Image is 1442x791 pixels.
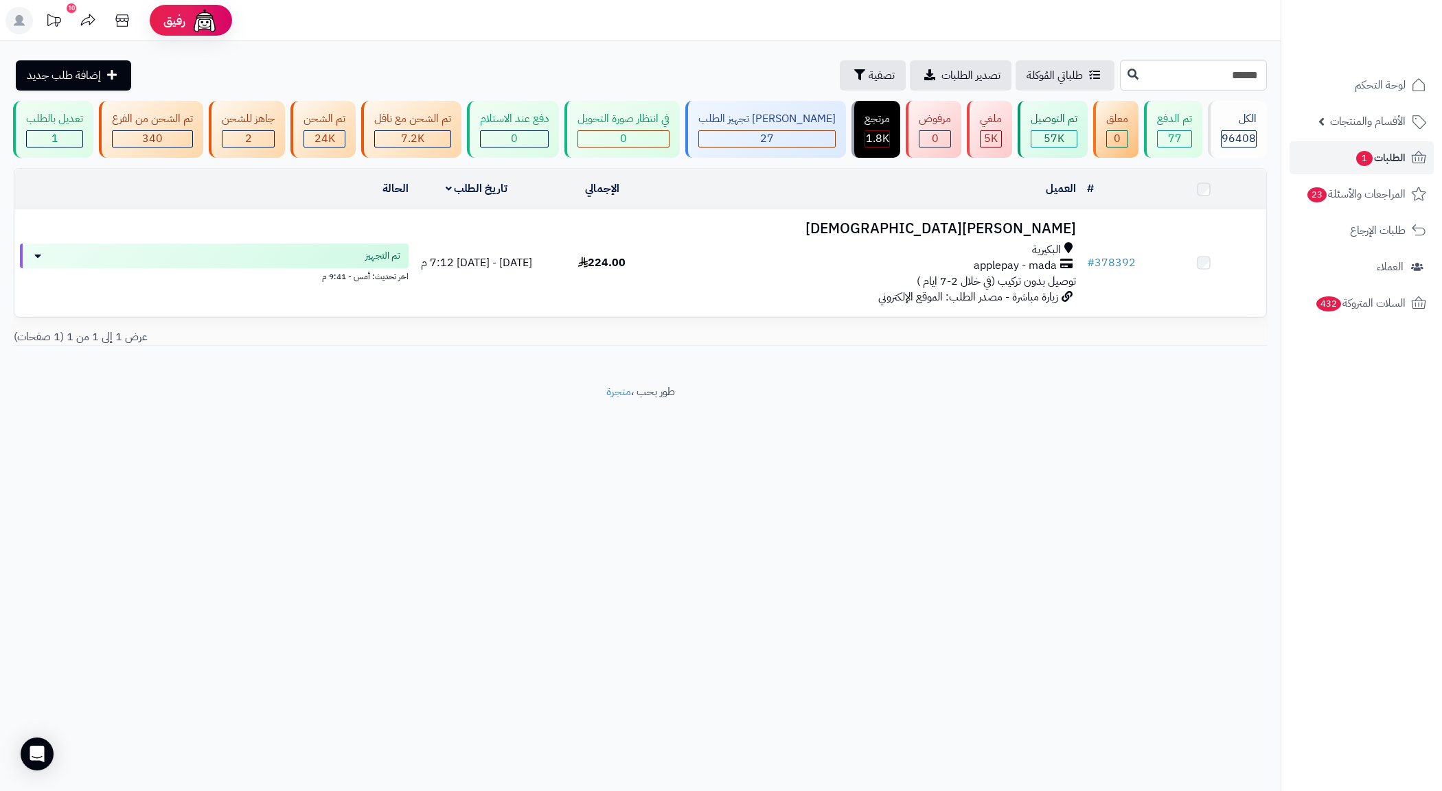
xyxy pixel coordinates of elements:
[1290,141,1434,174] a: الطلبات1
[51,130,58,147] span: 1
[620,130,627,147] span: 0
[511,130,518,147] span: 0
[919,131,950,147] div: 0
[849,101,903,158] a: مرتجع 1.8K
[1290,287,1434,320] a: السلات المتروكة432
[919,111,951,127] div: مرفوض
[964,101,1015,158] a: ملغي 5K
[67,3,76,13] div: 10
[26,111,83,127] div: تعديل بالطلب
[941,67,1000,84] span: تصدير الطلبات
[1046,180,1076,197] a: العميل
[1141,101,1205,158] a: تم الدفع 77
[1222,130,1256,147] span: 96408
[866,130,889,147] span: 1.8K
[980,111,1002,127] div: ملغي
[1330,112,1406,131] span: الأقسام والمنتجات
[670,221,1076,237] h3: [PERSON_NAME][DEMOGRAPHIC_DATA]
[206,101,288,158] a: جاهز للشحن 2
[191,7,218,34] img: ai-face.png
[1290,214,1434,247] a: طلبات الإرجاع
[1205,101,1270,158] a: الكل96408
[245,130,252,147] span: 2
[984,130,998,147] span: 5K
[27,67,101,84] span: إضافة طلب جديد
[910,60,1011,91] a: تصدير الطلبات
[1016,60,1114,91] a: طلباتي المُوكلة
[314,130,335,147] span: 24K
[1355,148,1406,167] span: الطلبات
[446,180,508,197] a: تاريخ الطلب
[562,101,683,158] a: في انتظار صورة التحويل 0
[869,67,895,84] span: تصفية
[163,12,185,29] span: رفيق
[1158,131,1191,147] div: 77
[577,111,669,127] div: في انتظار صورة التحويل
[1087,255,1095,271] span: #
[1168,130,1182,147] span: 77
[222,111,275,127] div: جاهز للشحن
[606,383,631,400] a: متجرة
[865,111,890,127] div: مرتجع
[865,131,889,147] div: 1841
[222,131,274,147] div: 2
[578,131,669,147] div: 0
[1015,101,1090,158] a: تم التوصيل 57K
[1307,187,1328,203] span: 23
[96,101,206,158] a: تم الشحن من الفرع 340
[1221,111,1257,127] div: الكل
[27,131,82,147] div: 1
[1031,111,1077,127] div: تم التوصيل
[3,329,641,345] div: عرض 1 إلى 1 من 1 (1 صفحات)
[878,289,1058,305] span: زيارة مباشرة - مصدر الطلب: الموقع الإلكتروني
[20,268,409,283] div: اخر تحديث: أمس - 9:41 م
[375,131,450,147] div: 7222
[917,273,1076,290] span: توصيل بدون تركيب (في خلال 2-7 ايام )
[464,101,562,158] a: دفع عند الاستلام 0
[1044,130,1064,147] span: 57K
[401,130,424,147] span: 7.2K
[1106,111,1128,127] div: معلق
[382,180,409,197] a: الحالة
[578,255,626,271] span: 224.00
[304,131,345,147] div: 24018
[1107,131,1128,147] div: 0
[1349,16,1429,45] img: logo-2.png
[1350,221,1406,240] span: طلبات الإرجاع
[760,130,774,147] span: 27
[1306,185,1406,204] span: المراجعات والأسئلة
[288,101,358,158] a: تم الشحن 24K
[1315,294,1406,313] span: السلات المتروكة
[304,111,345,127] div: تم الشحن
[365,249,400,263] span: تم التجهيز
[1031,131,1077,147] div: 57022
[981,131,1001,147] div: 4997
[1377,257,1404,276] span: العملاء
[1355,75,1406,95] span: لوحة التحكم
[481,131,548,147] div: 0
[1355,150,1373,167] span: 1
[932,130,939,147] span: 0
[1087,180,1094,197] a: #
[1290,69,1434,102] a: لوحة التحكم
[1027,67,1083,84] span: طلباتي المُوكلة
[36,7,71,38] a: تحديثات المنصة
[112,111,193,127] div: تم الشحن من الفرع
[10,101,96,158] a: تعديل بالطلب 1
[421,255,532,271] span: [DATE] - [DATE] 7:12 م
[1157,111,1192,127] div: تم الدفع
[1315,296,1342,312] span: 432
[840,60,906,91] button: تصفية
[585,180,619,197] a: الإجمالي
[698,111,836,127] div: [PERSON_NAME] تجهيز الطلب
[699,131,835,147] div: 27
[903,101,964,158] a: مرفوض 0
[21,737,54,770] div: Open Intercom Messenger
[16,60,131,91] a: إضافة طلب جديد
[1290,178,1434,211] a: المراجعات والأسئلة23
[1032,242,1061,258] span: البكيرية
[683,101,849,158] a: [PERSON_NAME] تجهيز الطلب 27
[974,258,1057,274] span: applepay - mada
[113,131,192,147] div: 340
[480,111,549,127] div: دفع عند الاستلام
